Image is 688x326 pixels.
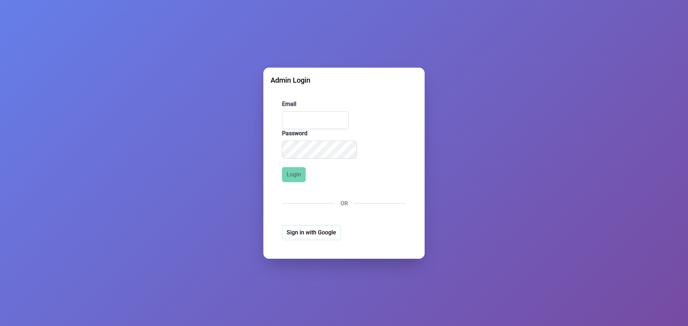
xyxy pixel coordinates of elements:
[282,129,406,138] label: Password
[287,170,301,179] span: Login
[271,75,417,86] div: Admin Login
[282,167,306,182] button: Login
[287,228,336,237] span: Sign in with Google
[282,199,406,208] div: OR
[282,225,341,240] button: Sign in with Google
[282,100,406,108] label: Email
